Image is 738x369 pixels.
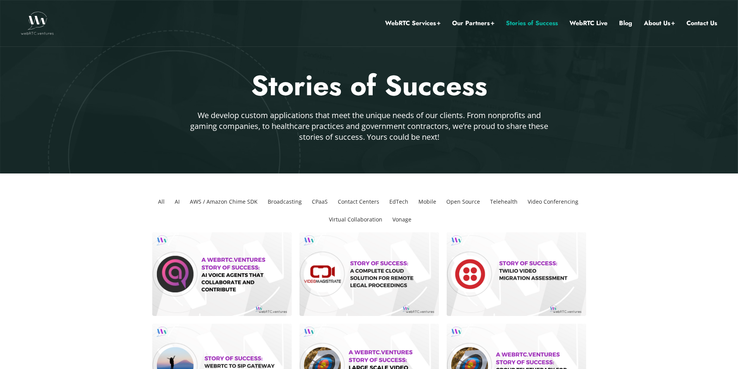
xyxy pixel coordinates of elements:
[619,18,632,28] a: Blog
[487,193,521,211] li: Telehealth
[143,68,596,104] h2: Stories of Success
[506,18,558,28] a: Stories of Success
[187,193,261,211] li: AWS / Amazon Chime SDK
[309,193,331,211] li: CPaaS
[415,193,439,211] li: Mobile
[389,211,415,228] li: Vonage
[569,18,607,28] a: WebRTC Live
[443,193,483,211] li: Open Source
[335,193,382,211] li: Contact Centers
[525,193,581,211] li: Video Conferencing
[452,18,494,28] a: Our Partners
[265,193,305,211] li: Broadcasting
[385,18,440,28] a: WebRTC Services
[644,18,675,28] a: About Us
[326,211,385,228] li: Virtual Collaboration
[447,232,586,316] a: Twilio Video Migration Assessment
[188,110,550,142] p: We develop custom applications that meet the unique needs of our clients. From nonprofits and gam...
[686,18,717,28] a: Contact Us
[155,193,168,211] li: All
[21,12,54,35] img: WebRTC.ventures
[172,193,183,211] li: AI
[386,193,411,211] li: EdTech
